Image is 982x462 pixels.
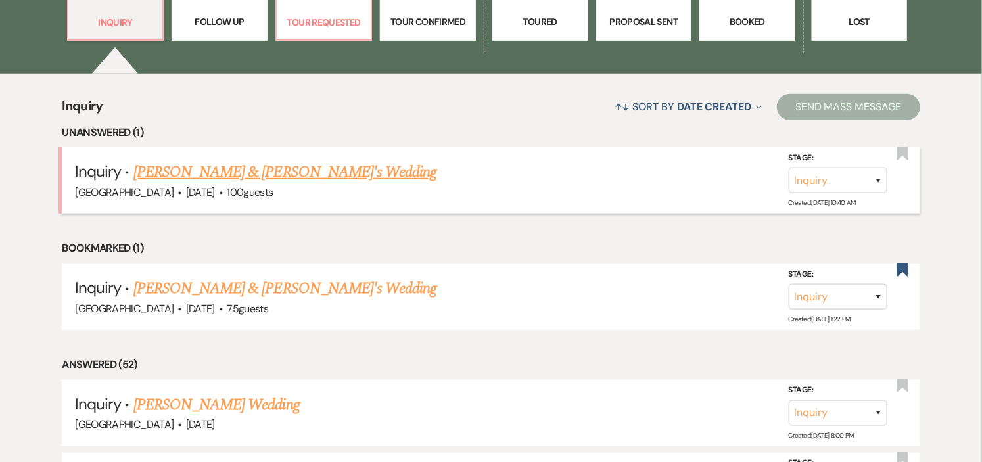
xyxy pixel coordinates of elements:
p: Lost [820,14,899,29]
p: Tour Requested [285,15,363,30]
span: [GEOGRAPHIC_DATA] [75,302,174,315]
span: [GEOGRAPHIC_DATA] [75,417,174,431]
button: Send Mass Message [777,94,920,120]
label: Stage: [789,383,887,398]
p: Booked [708,14,787,29]
span: Created: [DATE] 8:00 PM [789,431,854,440]
a: [PERSON_NAME] & [PERSON_NAME]'s Wedding [133,277,437,300]
li: Answered (52) [62,356,920,373]
a: [PERSON_NAME] & [PERSON_NAME]'s Wedding [133,160,437,184]
p: Tour Confirmed [388,14,467,29]
span: Inquiry [75,277,121,298]
li: Unanswered (1) [62,124,920,141]
span: ↑↓ [615,100,630,114]
label: Stage: [789,151,887,166]
li: Bookmarked (1) [62,240,920,257]
span: Created: [DATE] 1:22 PM [789,315,851,323]
span: 100 guests [227,185,273,199]
span: Created: [DATE] 10:40 AM [789,198,856,207]
p: Proposal Sent [605,14,684,29]
span: [GEOGRAPHIC_DATA] [75,185,174,199]
p: Follow Up [180,14,259,29]
p: Inquiry [76,15,155,30]
span: Inquiry [75,394,121,414]
span: [DATE] [186,302,215,315]
span: 75 guests [227,302,268,315]
span: Date Created [677,100,751,114]
span: [DATE] [186,417,215,431]
a: [PERSON_NAME] Wedding [133,393,300,417]
label: Stage: [789,267,887,281]
button: Sort By Date Created [609,89,767,124]
span: [DATE] [186,185,215,199]
span: Inquiry [62,96,103,124]
span: Inquiry [75,161,121,181]
p: Toured [501,14,580,29]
